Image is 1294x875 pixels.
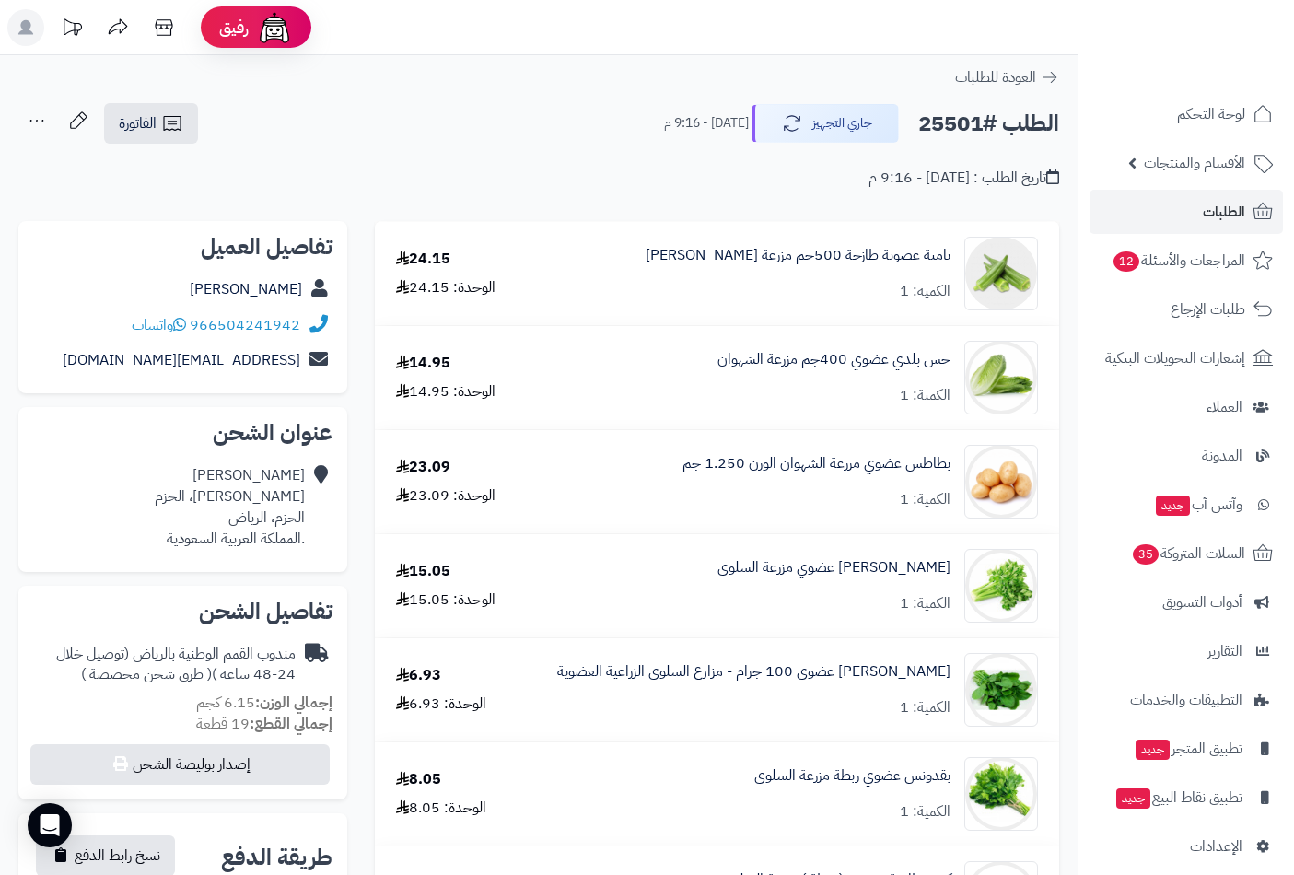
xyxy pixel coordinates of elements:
[1202,443,1242,469] span: المدونة
[396,249,450,270] div: 24.15
[717,557,950,578] a: [PERSON_NAME] عضوي مزرعة السلوى
[646,245,950,266] a: بامية عضوية طازجة 500جم مزرعة [PERSON_NAME]
[1090,580,1283,624] a: أدوات التسويق
[1090,287,1283,332] a: طلبات الإرجاع
[965,549,1037,623] img: 1739216636-%D9%83%D8%B1%D9%81%D8%B3%20%D8%A7%D9%84%D8%B3%D9%84%D9%88%D9%89-90x90.jpg
[1090,92,1283,136] a: لوحة التحكم
[664,114,749,133] small: [DATE] - 9:16 م
[900,385,950,406] div: الكمية: 1
[396,381,495,402] div: الوحدة: 14.95
[33,236,332,258] h2: تفاصيل العميل
[1116,788,1150,809] span: جديد
[682,453,950,474] a: بطاطس عضوي مزرعة الشهوان الوزن 1.250 جم
[1162,589,1242,615] span: أدوات التسويق
[1090,336,1283,380] a: إشعارات التحويلات البنكية
[219,17,249,39] span: رفيق
[1112,248,1245,274] span: المراجعات والأسئلة
[396,485,495,507] div: الوحدة: 23.09
[1105,345,1245,371] span: إشعارات التحويلات البنكية
[49,9,95,51] a: تحديثات المنصة
[900,281,950,302] div: الكمية: 1
[1090,531,1283,576] a: السلات المتروكة35
[965,237,1037,310] img: 1716591605-375670_1-20220529-060142-90x90.png
[396,457,450,478] div: 23.09
[1090,239,1283,283] a: المراجعات والأسئلة12
[196,692,332,714] small: 6.15 كجم
[256,9,293,46] img: ai-face.png
[396,561,450,582] div: 15.05
[1090,629,1283,673] a: التقارير
[104,103,198,144] a: الفاتورة
[1134,736,1242,762] span: تطبيق المتجر
[754,765,950,787] a: بقدونس عضوي ربطة مزرعة السلوى
[965,341,1037,414] img: 1716595398-%D8%AE%D8%B3%20%D8%A8%D9%84%D8%AF%D9%8A%20%D8%A7%D9%84%D8%B4%D9%87%D9%88%D8%A7%D9%86-9...
[1090,483,1283,527] a: وآتس آبجديد
[75,845,160,867] span: نسخ رابط الدفع
[250,713,332,735] strong: إجمالي القطع:
[1090,385,1283,429] a: العملاء
[1090,190,1283,234] a: الطلبات
[965,757,1037,831] img: 1739222761-%D8%A8%D9%82%D8%AF%D9%88%D9%86%D8%B3%20%D8%B9%D8%B6%D9%88%D9%8A%20%D8%A7%D9%84%D8%B3%D...
[1144,150,1245,176] span: الأقسام والمنتجات
[33,422,332,444] h2: عنوان الشحن
[396,769,441,790] div: 8.05
[1203,199,1245,225] span: الطلبات
[1131,541,1245,566] span: السلات المتروكة
[868,168,1059,189] div: تاريخ الطلب : [DATE] - 9:16 م
[396,694,486,715] div: الوحدة: 6.93
[717,349,950,370] a: خس بلدي عضوي 400جم مزرعة الشهوان
[1207,638,1242,664] span: التقارير
[132,314,186,336] a: واتساب
[190,314,300,336] a: 966504241942
[33,644,296,686] div: مندوب القمم الوطنية بالرياض (توصيل خلال 24-48 ساعه )
[955,66,1059,88] a: العودة للطلبات
[30,744,330,785] button: إصدار بوليصة الشحن
[1090,434,1283,478] a: المدونة
[900,697,950,718] div: الكمية: 1
[1136,740,1170,760] span: جديد
[221,846,332,869] h2: طريقة الدفع
[1190,834,1242,859] span: الإعدادات
[255,692,332,714] strong: إجمالي الوزن:
[196,713,332,735] small: 19 قطعة
[1130,687,1242,713] span: التطبيقات والخدمات
[1090,678,1283,722] a: التطبيقات والخدمات
[918,105,1059,143] h2: الطلب #25501
[81,663,212,685] span: ( طرق شحن مخصصة )
[1114,785,1242,811] span: تطبيق نقاط البيع
[1113,251,1139,272] span: 12
[396,798,486,819] div: الوحدة: 8.05
[965,445,1037,519] img: 1716597263-xeM9xGoUONr60RPTXgViVQ6UZ3ptNP8kYREKWBhT-90x90.png
[1171,297,1245,322] span: طلبات الإرجاع
[1156,496,1190,516] span: جديد
[190,278,302,300] a: [PERSON_NAME]
[955,66,1036,88] span: العودة للطلبات
[396,589,495,611] div: الوحدة: 15.05
[1090,776,1283,820] a: تطبيق نقاط البيعجديد
[1207,394,1242,420] span: العملاء
[1177,101,1245,127] span: لوحة التحكم
[28,803,72,847] div: Open Intercom Messenger
[900,593,950,614] div: الكمية: 1
[1090,727,1283,771] a: تطبيق المتجرجديد
[1133,544,1159,565] span: 35
[557,661,950,682] a: [PERSON_NAME] عضوي 100 جرام - مزارع السلوى الزراعية العضوية
[396,277,495,298] div: الوحدة: 24.15
[63,349,300,371] a: [EMAIL_ADDRESS][DOMAIN_NAME]
[900,801,950,822] div: الكمية: 1
[396,665,441,686] div: 6.93
[396,353,450,374] div: 14.95
[119,112,157,134] span: الفاتورة
[155,465,305,549] div: [PERSON_NAME] [PERSON_NAME]، الحزم الحزم، الرياض .المملكة العربية السعودية
[1169,47,1277,86] img: logo-2.png
[965,653,1037,727] img: 1759957933-IMG_5581-90x90.jpeg
[1090,824,1283,869] a: الإعدادات
[1154,492,1242,518] span: وآتس آب
[33,601,332,623] h2: تفاصيل الشحن
[752,104,899,143] button: جاري التجهيز
[900,489,950,510] div: الكمية: 1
